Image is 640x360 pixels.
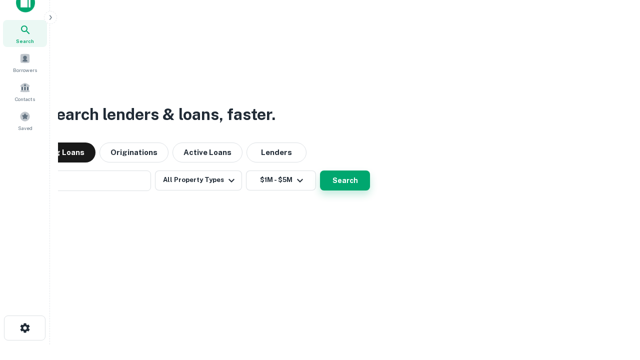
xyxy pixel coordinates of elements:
[155,170,242,190] button: All Property Types
[172,142,242,162] button: Active Loans
[99,142,168,162] button: Originations
[16,37,34,45] span: Search
[18,124,32,132] span: Saved
[13,66,37,74] span: Borrowers
[320,170,370,190] button: Search
[246,170,316,190] button: $1M - $5M
[15,95,35,103] span: Contacts
[3,107,47,134] a: Saved
[246,142,306,162] button: Lenders
[590,280,640,328] iframe: Chat Widget
[3,78,47,105] a: Contacts
[3,49,47,76] a: Borrowers
[3,20,47,47] a: Search
[45,102,275,126] h3: Search lenders & loans, faster.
